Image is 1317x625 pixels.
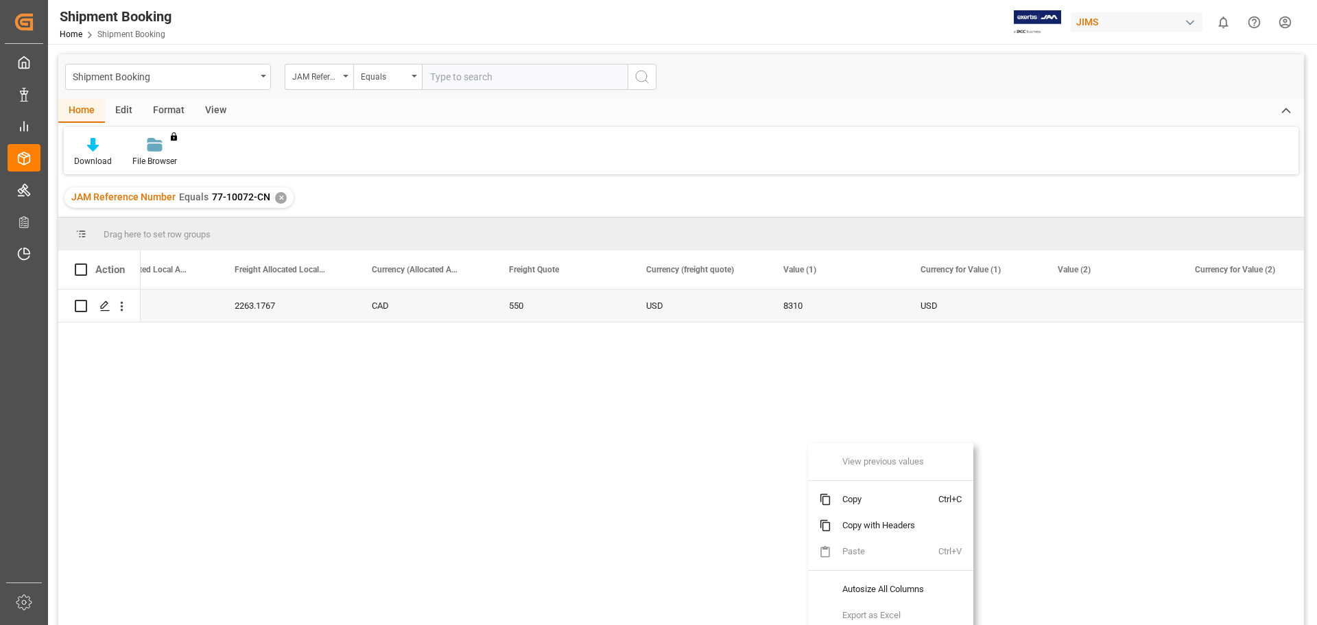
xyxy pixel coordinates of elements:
[1014,10,1061,34] img: Exertis%20JAM%20-%20Email%20Logo.jpg_1722504956.jpg
[921,265,1001,274] span: Currency for Value (1)
[74,155,112,167] div: Download
[831,486,938,512] span: Copy
[179,191,209,202] span: Equals
[71,191,176,202] span: JAM Reference Number
[646,265,734,274] span: Currency (freight quote)
[58,99,105,123] div: Home
[831,449,938,475] span: View previous values
[355,290,493,322] div: CAD
[767,290,904,322] div: 8310
[1195,265,1275,274] span: Currency for Value (2)
[372,265,464,274] span: Currency (Allocated Amounts)
[831,539,938,565] span: Paste
[212,191,270,202] span: 77-10072-CN
[1239,7,1270,38] button: Help Center
[81,290,218,322] div: 689.406
[285,64,353,90] button: open menu
[218,290,355,322] div: 2263.1767
[195,99,237,123] div: View
[275,192,287,204] div: ✕
[104,229,211,239] span: Drag here to set row groups
[493,290,630,322] div: 550
[831,576,938,602] span: Autosize All Columns
[422,64,628,90] input: Type to search
[353,64,422,90] button: open menu
[1071,9,1208,35] button: JIMS
[95,263,125,276] div: Action
[630,290,767,322] div: USD
[361,67,407,83] div: Equals
[97,265,189,274] span: Duty Allocated Local Amount
[1058,265,1091,274] span: Value (2)
[783,265,816,274] span: Value (1)
[73,67,256,84] div: Shipment Booking
[1208,7,1239,38] button: show 0 new notifications
[831,512,938,539] span: Copy with Headers
[60,6,171,27] div: Shipment Booking
[938,539,968,565] span: Ctrl+V
[143,99,195,123] div: Format
[58,290,141,322] div: Press SPACE to select this row.
[1071,12,1202,32] div: JIMS
[938,486,968,512] span: Ctrl+C
[904,290,1041,322] div: USD
[628,64,656,90] button: search button
[292,67,339,83] div: JAM Reference Number
[105,99,143,123] div: Edit
[509,265,559,274] span: Freight Quote
[60,30,82,39] a: Home
[235,265,327,274] span: Freight Allocated Local Amount
[65,64,271,90] button: open menu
